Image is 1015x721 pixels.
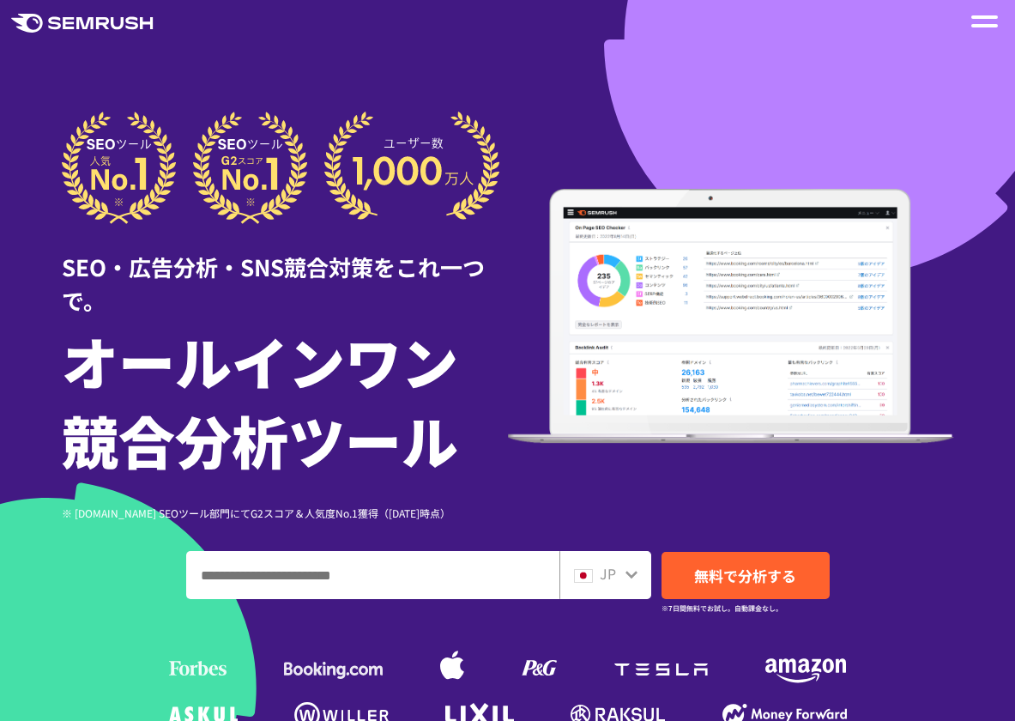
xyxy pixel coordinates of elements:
div: SEO・広告分析・SNS競合対策をこれ一つで。 [62,224,508,317]
span: 無料で分析する [694,565,796,586]
small: ※7日間無料でお試し。自動課金なし。 [662,600,782,616]
div: ※ [DOMAIN_NAME] SEOツール部門にてG2スコア＆人気度No.1獲得（[DATE]時点） [62,505,508,521]
a: 無料で分析する [662,552,830,599]
span: JP [600,563,616,584]
input: ドメイン、キーワードまたはURLを入力してください [187,552,559,598]
h1: オールインワン 競合分析ツール [62,321,508,479]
